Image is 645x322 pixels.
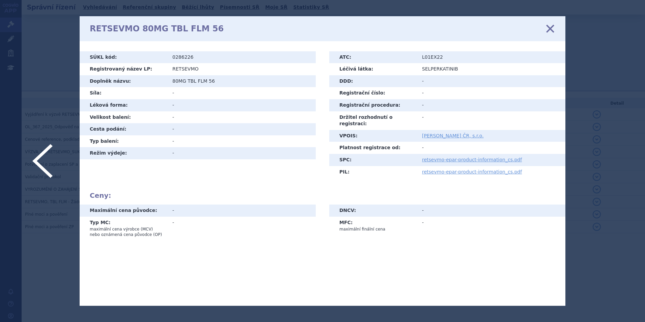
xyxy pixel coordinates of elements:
[422,169,522,175] a: retsevmo-epar-product-information_cs.pdf
[417,111,565,130] td: -
[417,217,565,235] td: -
[80,75,167,87] th: Doplněk názvu:
[417,75,565,87] td: -
[329,87,417,99] th: Registrační číslo:
[167,217,316,240] td: -
[417,142,565,154] td: -
[417,87,565,99] td: -
[90,226,162,237] p: maximální cena výrobce (MCV) nebo oznámená cena původce (OP)
[80,123,167,135] th: Cesta podání:
[417,51,565,63] td: L01EX22
[329,63,417,75] th: Léčivá látka:
[80,87,167,99] th: Síla:
[422,157,522,162] a: retsevmo-epar-product-information_cs.pdf
[80,51,167,63] th: SÚKL kód:
[329,75,417,87] th: DDD:
[329,205,417,217] th: DNCV:
[167,135,316,147] td: -
[80,217,167,240] th: Typ MC:
[329,111,417,130] th: Držitel rozhodnutí o registraci:
[167,87,316,99] td: -
[329,154,417,166] th: SPC:
[417,205,565,217] td: -
[90,191,555,199] h2: Ceny:
[329,166,417,178] th: PIL:
[167,51,316,63] td: 0286226
[329,130,417,142] th: VPOIS:
[329,217,417,235] th: MFC:
[417,63,565,75] td: SELPERKATINIB
[80,205,167,217] th: Maximální cena původce:
[167,63,316,75] td: RETSEVMO
[167,147,316,159] td: -
[80,63,167,75] th: Registrovaný název LP:
[167,111,316,124] td: -
[80,135,167,147] th: Typ balení:
[90,24,224,34] h1: RETSEVMO 80MG TBL FLM 56
[329,51,417,63] th: ATC:
[80,111,167,124] th: Velikost balení:
[80,99,167,111] th: Léková forma:
[167,123,316,135] td: -
[339,226,412,232] p: maximální finální cena
[167,75,316,87] td: 80MG TBL FLM 56
[329,142,417,154] th: Platnost registrace od:
[172,207,311,214] div: -
[417,99,565,111] td: -
[545,24,555,34] a: zavřít
[80,147,167,159] th: Režim výdeje:
[422,133,484,138] a: [PERSON_NAME] ČR, s.r.o.
[167,99,316,111] td: -
[329,99,417,111] th: Registrační procedura:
